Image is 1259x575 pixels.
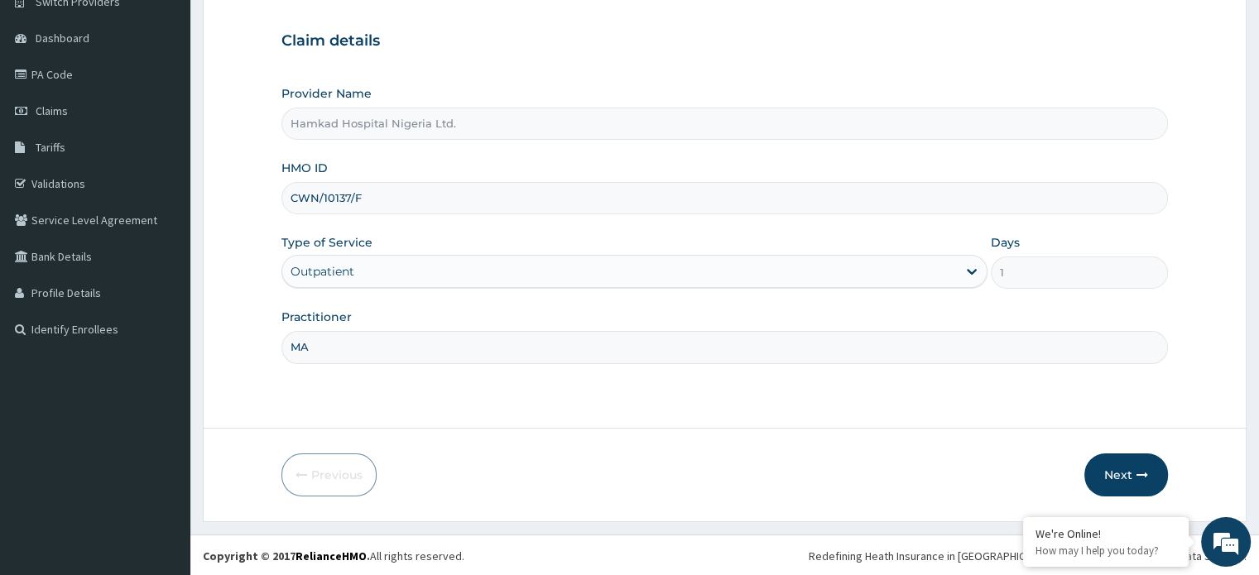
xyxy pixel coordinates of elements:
[809,548,1247,564] div: Redefining Heath Insurance in [GEOGRAPHIC_DATA] using Telemedicine and Data Science!
[272,8,311,48] div: Minimize live chat window
[1036,544,1176,558] p: How may I help you today?
[8,392,315,450] textarea: Type your message and hit 'Enter'
[281,234,372,251] label: Type of Service
[281,85,372,102] label: Provider Name
[86,93,278,114] div: Chat with us now
[31,83,67,124] img: d_794563401_company_1708531726252_794563401
[1084,453,1168,496] button: Next
[281,309,352,325] label: Practitioner
[36,140,65,155] span: Tariffs
[291,263,354,280] div: Outpatient
[1036,526,1176,541] div: We're Online!
[36,31,89,46] span: Dashboard
[36,103,68,118] span: Claims
[991,234,1020,251] label: Days
[203,549,370,563] strong: Copyright © 2017 .
[281,331,1167,363] input: Enter Name
[281,182,1167,214] input: Enter HMO ID
[281,160,328,176] label: HMO ID
[281,32,1167,50] h3: Claim details
[96,179,228,346] span: We're online!
[296,549,367,563] a: RelianceHMO
[281,453,377,496] button: Previous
